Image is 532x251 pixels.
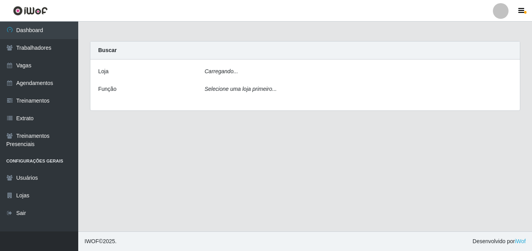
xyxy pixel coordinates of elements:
[98,85,117,93] label: Função
[515,238,526,244] a: iWof
[84,238,99,244] span: IWOF
[98,47,117,53] strong: Buscar
[98,67,108,76] label: Loja
[205,86,277,92] i: Selecione uma loja primeiro...
[84,237,117,246] span: © 2025 .
[13,6,48,16] img: CoreUI Logo
[473,237,526,246] span: Desenvolvido por
[205,68,238,74] i: Carregando...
